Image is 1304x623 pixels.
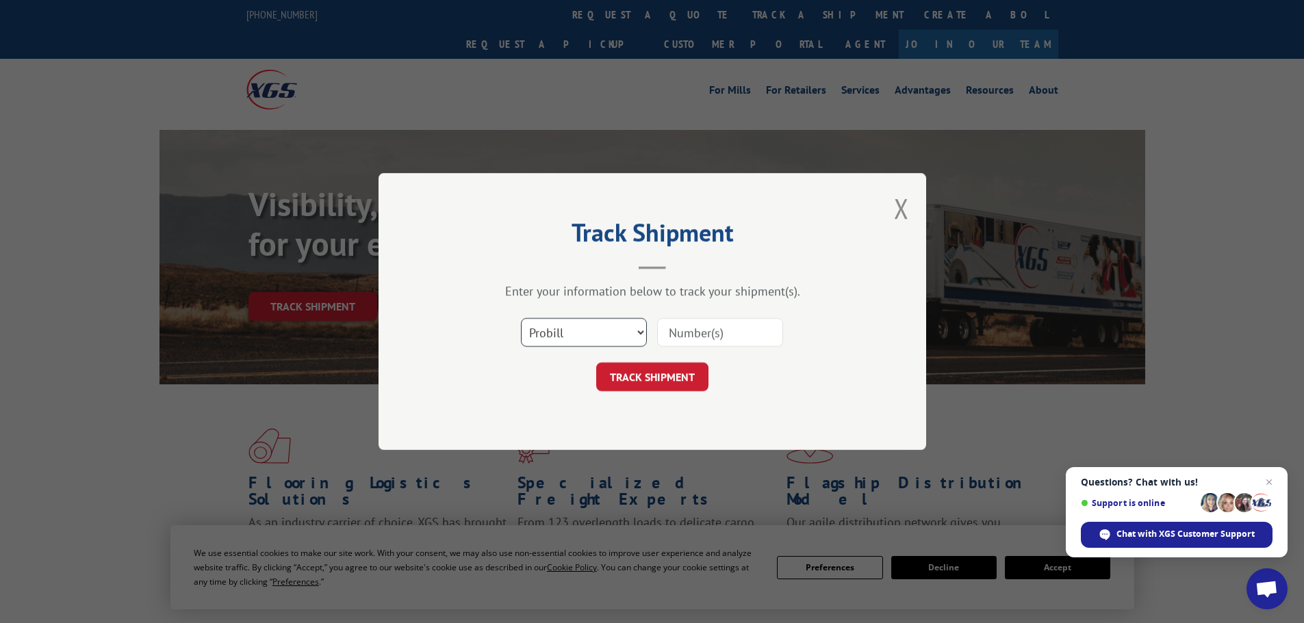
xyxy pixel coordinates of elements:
[1247,568,1288,609] div: Open chat
[894,190,909,226] button: Close modal
[1081,498,1196,508] span: Support is online
[657,318,783,347] input: Number(s)
[1081,477,1273,488] span: Questions? Chat with us!
[447,283,858,299] div: Enter your information below to track your shipment(s).
[596,362,708,391] button: TRACK SHIPMENT
[1081,522,1273,548] div: Chat with XGS Customer Support
[1261,474,1277,490] span: Close chat
[1116,528,1255,540] span: Chat with XGS Customer Support
[447,223,858,249] h2: Track Shipment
